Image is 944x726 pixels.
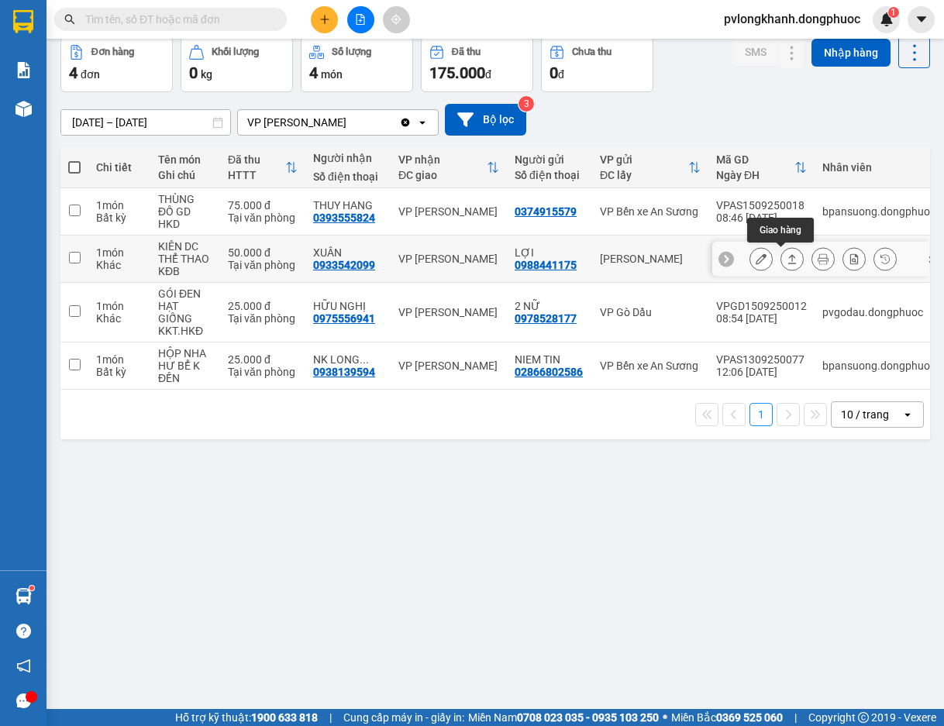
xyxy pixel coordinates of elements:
[858,712,869,723] span: copyright
[572,46,612,57] div: Chưa thu
[228,300,298,312] div: 25.000 đ
[732,38,779,66] button: SMS
[398,360,499,372] div: VP [PERSON_NAME]
[122,69,190,78] span: Hotline: 19001152
[398,205,499,218] div: VP [PERSON_NAME]
[251,711,318,724] strong: 1900 633 818
[16,693,31,708] span: message
[747,218,814,243] div: Giao hàng
[189,64,198,82] span: 0
[311,6,338,33] button: plus
[468,709,659,726] span: Miền Nam
[891,7,896,18] span: 1
[96,300,143,312] div: 1 món
[228,366,298,378] div: Tại văn phòng
[122,25,208,44] span: Bến xe [GEOGRAPHIC_DATA]
[16,62,32,78] img: solution-icon
[313,199,383,212] div: THUY HANG
[841,407,889,422] div: 10 / trang
[81,68,100,81] span: đơn
[749,403,773,426] button: 1
[383,6,410,33] button: aim
[515,300,584,312] div: 2 NỮ
[558,68,564,81] span: đ
[5,112,95,122] span: In ngày:
[228,153,285,166] div: Đã thu
[228,259,298,271] div: Tại văn phòng
[321,68,343,81] span: món
[78,98,163,110] span: VPLK1509250002
[91,46,134,57] div: Đơn hàng
[519,96,534,112] sup: 3
[398,306,499,318] div: VP [PERSON_NAME]
[201,68,212,81] span: kg
[228,199,298,212] div: 75.000 đ
[228,312,298,325] div: Tại văn phòng
[96,353,143,366] div: 1 món
[348,115,350,130] input: Selected VP Long Khánh.
[445,104,526,136] button: Bộ lọc
[398,169,487,181] div: ĐC giao
[398,253,499,265] div: VP [PERSON_NAME]
[313,300,383,312] div: HỮU NGHỊ
[5,100,162,109] span: [PERSON_NAME]:
[600,253,701,265] div: [PERSON_NAME]
[901,408,914,421] svg: open
[399,116,412,129] svg: Clear value
[220,147,305,188] th: Toggle SortBy
[355,14,366,25] span: file-add
[96,312,143,325] div: Khác
[158,347,212,360] div: HỘP NHA
[452,46,481,57] div: Đã thu
[16,624,31,638] span: question-circle
[600,360,701,372] div: VP Bến xe An Sương
[122,9,212,22] strong: ĐỒNG PHƯỚC
[391,147,507,188] th: Toggle SortBy
[485,68,491,81] span: đ
[550,64,558,82] span: 0
[600,205,701,218] div: VP Bến xe An Sương
[671,709,783,726] span: Miền Bắc
[398,153,487,166] div: VP nhận
[313,353,383,366] div: NK LONG THUẬN
[515,153,584,166] div: Người gửi
[96,246,143,259] div: 1 món
[332,46,371,57] div: Số lượng
[343,709,464,726] span: Cung cấp máy in - giấy in:
[60,36,173,92] button: Đơn hàng4đơn
[880,12,894,26] img: icon-new-feature
[181,36,293,92] button: Khối lượng0kg
[600,169,688,181] div: ĐC lấy
[16,659,31,673] span: notification
[319,14,330,25] span: plus
[158,325,212,337] div: KKT.HKĐ
[592,147,708,188] th: Toggle SortBy
[515,169,584,181] div: Số điện thoại
[716,199,807,212] div: VPAS1509250018
[228,353,298,366] div: 25.000 đ
[515,353,584,366] div: NIEM TIN
[228,212,298,224] div: Tại văn phòng
[716,711,783,724] strong: 0369 525 060
[915,12,928,26] span: caret-down
[228,246,298,259] div: 50.000 đ
[716,353,807,366] div: VPAS1309250077
[515,366,583,378] div: 02866802586
[888,7,899,18] sup: 1
[96,259,143,271] div: Khác
[515,246,584,259] div: LỢI
[600,153,688,166] div: VP gửi
[96,199,143,212] div: 1 món
[716,300,807,312] div: VPGD1509250012
[515,312,577,325] div: 0978528177
[517,711,659,724] strong: 0708 023 035 - 0935 103 250
[158,265,212,277] div: KĐB
[416,116,429,129] svg: open
[29,586,34,590] sup: 1
[69,64,78,82] span: 4
[329,709,332,726] span: |
[600,306,701,318] div: VP Gò Dầu
[158,153,212,166] div: Tên món
[301,36,413,92] button: Số lượng4món
[16,101,32,117] img: warehouse-icon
